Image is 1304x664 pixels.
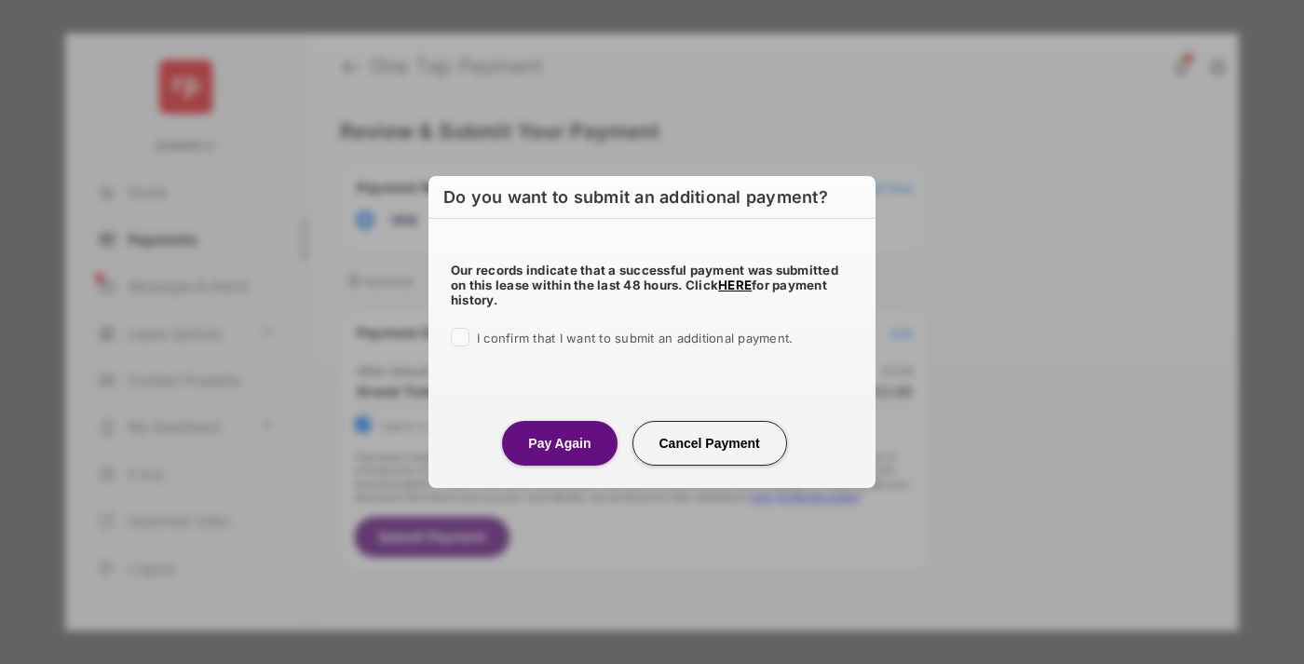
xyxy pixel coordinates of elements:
[477,331,793,346] span: I confirm that I want to submit an additional payment.
[428,176,876,219] h6: Do you want to submit an additional payment?
[502,421,617,466] button: Pay Again
[718,278,752,292] a: HERE
[632,421,787,466] button: Cancel Payment
[451,263,853,307] h5: Our records indicate that a successful payment was submitted on this lease within the last 48 hou...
